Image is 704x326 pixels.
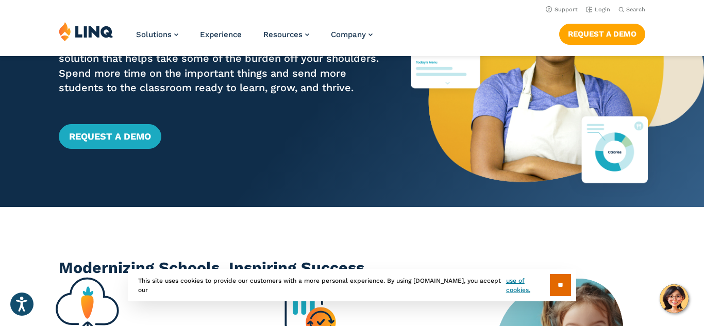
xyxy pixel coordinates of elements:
[331,30,366,39] span: Company
[136,30,172,39] span: Solutions
[559,24,645,44] a: Request a Demo
[506,276,550,295] a: use of cookies.
[200,30,242,39] a: Experience
[59,37,382,95] p: – your end-to-end solution that helps take some of the burden off your shoulders. Spend more time...
[331,30,373,39] a: Company
[59,256,645,279] h2: Modernizing Schools, Inspiring Success
[263,30,309,39] a: Resources
[59,22,113,41] img: LINQ | K‑12 Software
[626,6,645,13] span: Search
[660,284,689,313] button: Hello, have a question? Let’s chat.
[136,30,178,39] a: Solutions
[546,6,578,13] a: Support
[263,30,303,39] span: Resources
[128,269,576,301] div: This site uses cookies to provide our customers with a more personal experience. By using [DOMAIN...
[586,6,610,13] a: Login
[618,6,645,13] button: Open Search Bar
[136,22,373,56] nav: Primary Navigation
[59,124,161,149] a: Request a Demo
[559,22,645,44] nav: Button Navigation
